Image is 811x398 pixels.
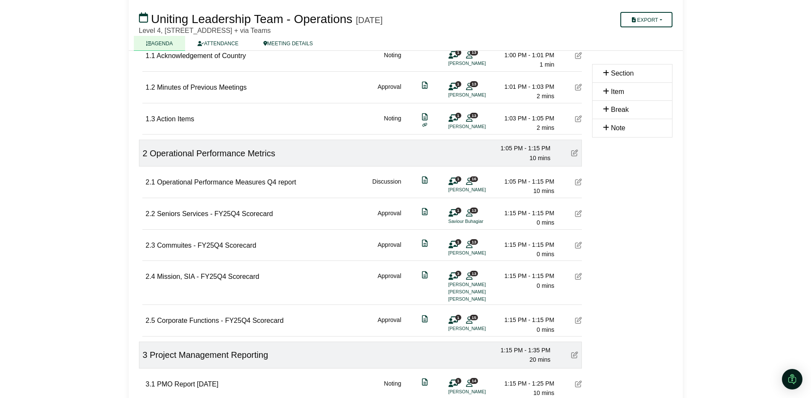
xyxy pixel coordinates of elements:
span: 0 mins [537,251,554,258]
li: [PERSON_NAME] [448,281,513,288]
span: 13 [470,208,478,213]
span: 2 mins [537,93,554,99]
div: Approval [377,315,401,334]
span: PMO Report [DATE] [157,380,218,388]
span: 1 [455,50,461,55]
span: 2 [143,149,147,158]
li: [PERSON_NAME] [448,388,513,395]
span: Break [611,106,629,113]
li: [PERSON_NAME] [448,186,513,193]
span: Project Management Reporting [150,350,268,360]
span: Acknowledgement of Country [156,52,246,59]
span: Operational Performance Measures Q4 report [157,179,296,186]
li: [PERSON_NAME] [448,249,513,257]
div: Approval [377,82,401,101]
span: 1 min [540,61,554,68]
span: 3 [455,271,461,276]
div: Noting [384,50,401,70]
div: 1:15 PM - 1:15 PM [495,240,554,249]
div: 1:05 PM - 1:15 PM [491,143,551,153]
span: Note [611,124,625,132]
span: 2.4 [146,273,155,280]
span: 20 mins [529,356,550,363]
li: [PERSON_NAME] [448,288,513,296]
span: 16 [470,176,478,182]
span: 1 [455,176,461,182]
div: 1:03 PM - 1:05 PM [495,114,554,123]
div: Discussion [372,177,401,196]
span: 10 mins [533,187,554,194]
li: [PERSON_NAME] [448,91,513,99]
span: 1 [455,378,461,383]
div: [DATE] [356,15,383,25]
span: 13 [470,81,478,87]
span: 15 [470,315,478,320]
span: Seniors Services - FY25Q4 Scorecard [157,210,273,217]
span: 1.1 [146,52,155,59]
span: 10 mins [529,155,550,161]
div: Open Intercom Messenger [782,369,802,389]
a: AGENDA [134,36,186,51]
div: Approval [377,240,401,259]
div: Approval [377,208,401,228]
span: 1 [455,113,461,118]
span: 3 [143,350,147,360]
span: 1 [455,315,461,320]
a: ATTENDANCE [185,36,251,51]
span: 14 [470,378,478,383]
span: 13 [470,50,478,55]
span: 2.1 [146,179,155,186]
span: 0 mins [537,282,554,289]
span: Mission, SIA - FY25Q4 Scorecard [157,273,259,280]
span: Action Items [156,115,194,123]
span: Commuites - FY25Q4 Scorecard [157,242,256,249]
span: 1 [455,239,461,245]
span: 2.5 [146,317,155,324]
span: Level 4, [STREET_ADDRESS] + via Teams [139,27,271,34]
span: 1 [455,81,461,87]
li: [PERSON_NAME] [448,296,513,303]
div: 1:15 PM - 1:25 PM [495,379,554,388]
span: 1 [455,208,461,213]
span: 1.2 [146,84,155,91]
div: Approval [377,271,401,303]
li: [PERSON_NAME] [448,60,513,67]
span: 13 [470,271,478,276]
span: Uniting Leadership Team - Operations [151,12,352,26]
span: Minutes of Previous Meetings [157,84,247,91]
div: 1:01 PM - 1:03 PM [495,82,554,91]
li: Saviour Buhagiar [448,218,513,225]
div: 1:15 PM - 1:15 PM [495,315,554,325]
span: 13 [470,239,478,245]
span: 2 mins [537,124,554,131]
div: 1:05 PM - 1:15 PM [495,177,554,186]
span: 10 mins [533,389,554,396]
span: Corporate Functions - FY25Q4 Scorecard [157,317,283,324]
div: Noting [384,379,401,398]
li: [PERSON_NAME] [448,325,513,332]
div: 1:15 PM - 1:15 PM [495,208,554,218]
span: Operational Performance Metrics [150,149,275,158]
span: 2.2 [146,210,155,217]
span: 1.3 [146,115,155,123]
span: 13 [470,113,478,118]
span: 0 mins [537,326,554,333]
span: Item [611,88,624,95]
span: 0 mins [537,219,554,226]
span: Section [611,70,634,77]
li: [PERSON_NAME] [448,123,513,130]
span: 3.1 [146,380,155,388]
a: MEETING DETAILS [251,36,325,51]
div: 1:00 PM - 1:01 PM [495,50,554,60]
button: Export [620,12,672,27]
div: Noting [384,114,401,133]
span: 2.3 [146,242,155,249]
div: 1:15 PM - 1:35 PM [491,345,551,355]
div: 1:15 PM - 1:15 PM [495,271,554,281]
